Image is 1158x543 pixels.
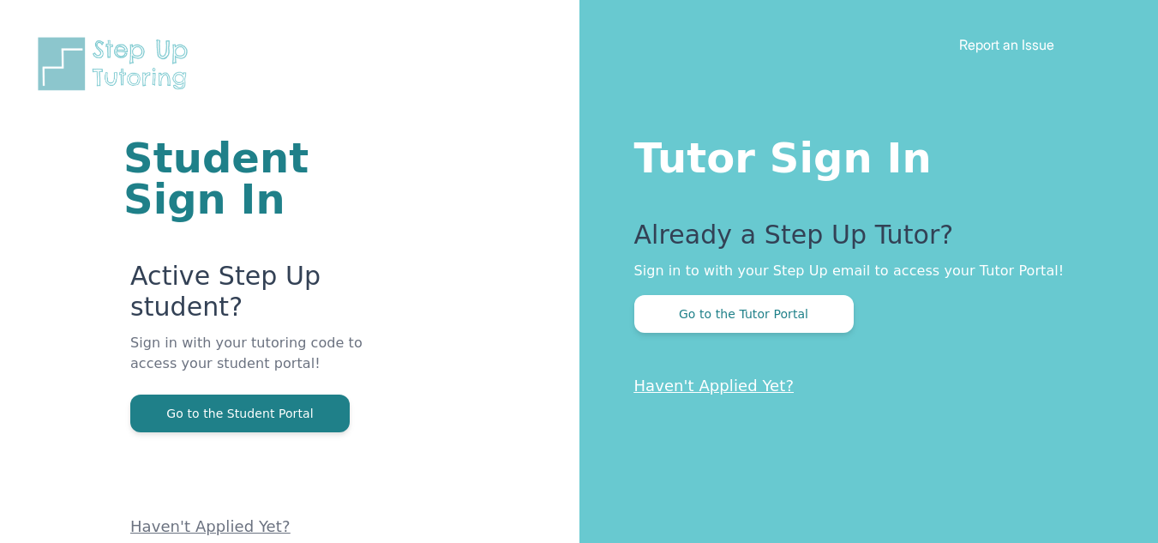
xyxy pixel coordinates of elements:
p: Active Step Up student? [130,261,374,333]
a: Go to the Tutor Portal [634,305,854,322]
h1: Tutor Sign In [634,130,1090,178]
p: Sign in with your tutoring code to access your student portal! [130,333,374,395]
a: Haven't Applied Yet? [634,377,795,395]
p: Sign in to with your Step Up email to access your Tutor Portal! [634,261,1090,281]
h1: Student Sign In [123,137,374,220]
button: Go to the Student Portal [130,395,350,432]
a: Report an Issue [959,36,1054,53]
a: Go to the Student Portal [130,405,350,421]
img: Step Up Tutoring horizontal logo [34,34,199,94]
a: Haven't Applied Yet? [130,517,291,535]
button: Go to the Tutor Portal [634,295,854,333]
p: Already a Step Up Tutor? [634,220,1090,261]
